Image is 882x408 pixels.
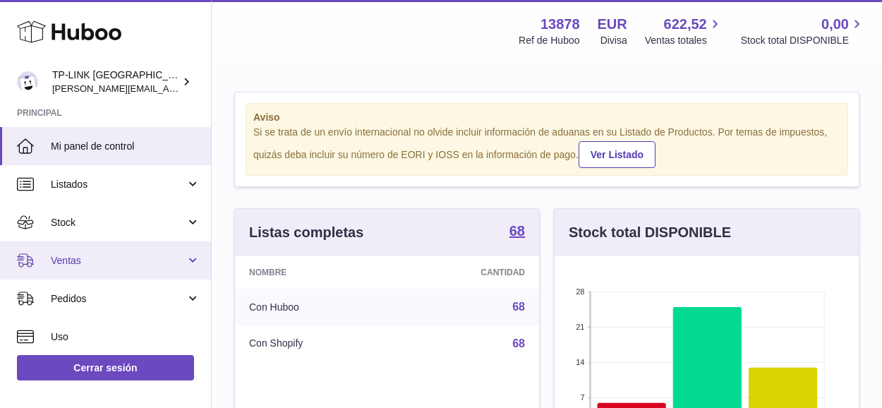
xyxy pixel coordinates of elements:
[645,34,723,47] span: Ventas totales
[598,15,627,34] strong: EUR
[569,223,731,242] h3: Stock total DISPONIBLE
[235,256,397,289] th: Nombre
[51,216,186,229] span: Stock
[253,126,840,168] div: Si se trata de un envío internacional no olvide incluir información de aduanas en su Listado de P...
[512,301,525,313] a: 68
[645,15,723,47] a: 622,52 Ventas totales
[235,325,397,362] td: Con Shopify
[509,224,525,238] strong: 68
[51,254,186,268] span: Ventas
[253,111,840,124] strong: Aviso
[249,223,363,242] h3: Listas completas
[509,224,525,241] a: 68
[52,83,283,94] span: [PERSON_NAME][EMAIL_ADDRESS][DOMAIN_NAME]
[512,337,525,349] a: 68
[17,355,194,380] a: Cerrar sesión
[51,330,200,344] span: Uso
[17,71,38,92] img: celia.yan@tp-link.com
[51,140,200,153] span: Mi panel de control
[741,15,865,47] a: 0,00 Stock total DISPONIBLE
[51,292,186,306] span: Pedidos
[576,287,584,296] text: 28
[600,34,627,47] div: Divisa
[576,323,584,331] text: 21
[576,358,584,366] text: 14
[519,34,579,47] div: Ref de Huboo
[397,256,539,289] th: Cantidad
[664,15,707,34] span: 622,52
[51,178,186,191] span: Listados
[235,289,397,325] td: Con Huboo
[580,393,584,402] text: 7
[52,68,179,95] div: TP-LINK [GEOGRAPHIC_DATA], SOCIEDAD LIMITADA
[821,15,849,34] span: 0,00
[579,141,656,168] a: Ver Listado
[741,34,865,47] span: Stock total DISPONIBLE
[540,15,580,34] strong: 13878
